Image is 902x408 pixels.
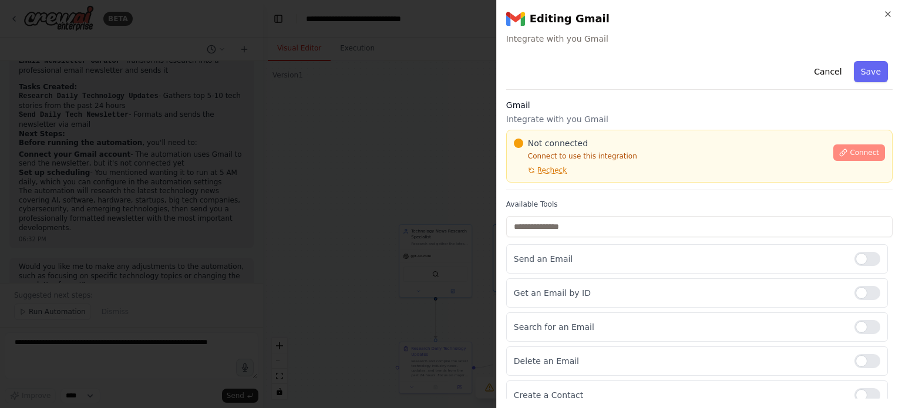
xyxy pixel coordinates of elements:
span: Integrate with you Gmail [506,33,893,45]
span: Recheck [537,166,567,175]
button: Save [854,61,888,82]
p: Create a Contact [514,389,845,401]
p: Delete an Email [514,355,845,367]
span: Connect [850,148,879,157]
p: Connect to use this integration [514,151,827,161]
p: Integrate with you Gmail [506,113,893,125]
button: Cancel [807,61,849,82]
label: Available Tools [506,200,893,209]
button: Connect [833,144,885,161]
p: Get an Email by ID [514,287,845,299]
button: Recheck [514,166,567,175]
span: Not connected [528,137,588,149]
h2: Editing Gmail [506,9,893,28]
p: Search for an Email [514,321,845,333]
img: Gmail [506,9,525,28]
h3: Gmail [506,99,893,111]
p: Send an Email [514,253,845,265]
